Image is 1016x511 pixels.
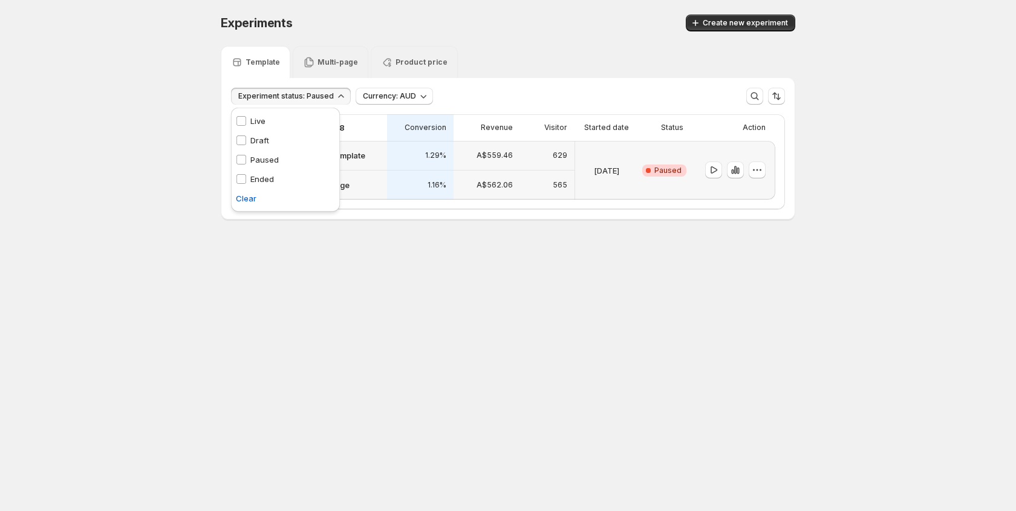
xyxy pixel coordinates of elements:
p: Visitor [544,123,567,132]
button: Currency: AUD [356,88,433,105]
p: [DATE] [594,164,619,177]
button: Clear [229,189,264,208]
button: Experiment status: Paused [231,88,351,105]
p: Live [250,115,265,127]
button: Sort the results [768,88,785,105]
p: Action [743,123,766,132]
p: Paused [250,154,279,166]
p: Ended [250,173,274,185]
p: Multi-page [317,57,358,67]
span: Clear [236,192,256,204]
p: 1.29% [425,151,446,160]
span: Create new experiment [703,18,788,28]
p: Revenue [481,123,513,132]
span: Experiment status: Paused [238,91,334,101]
p: 1.16% [428,180,446,190]
p: Template [246,57,280,67]
p: Product price [396,57,448,67]
p: Status [661,123,683,132]
p: 565 [553,180,567,190]
p: 629 [553,151,567,160]
span: Paused [654,166,682,175]
p: A$562.06 [477,180,513,190]
span: Currency: AUD [363,91,416,101]
button: Create new experiment [686,15,795,31]
span: Experiments [221,16,293,30]
p: A$559.46 [477,151,513,160]
p: Draft [250,134,269,146]
p: Started date [584,123,629,132]
p: Conversion [405,123,446,132]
